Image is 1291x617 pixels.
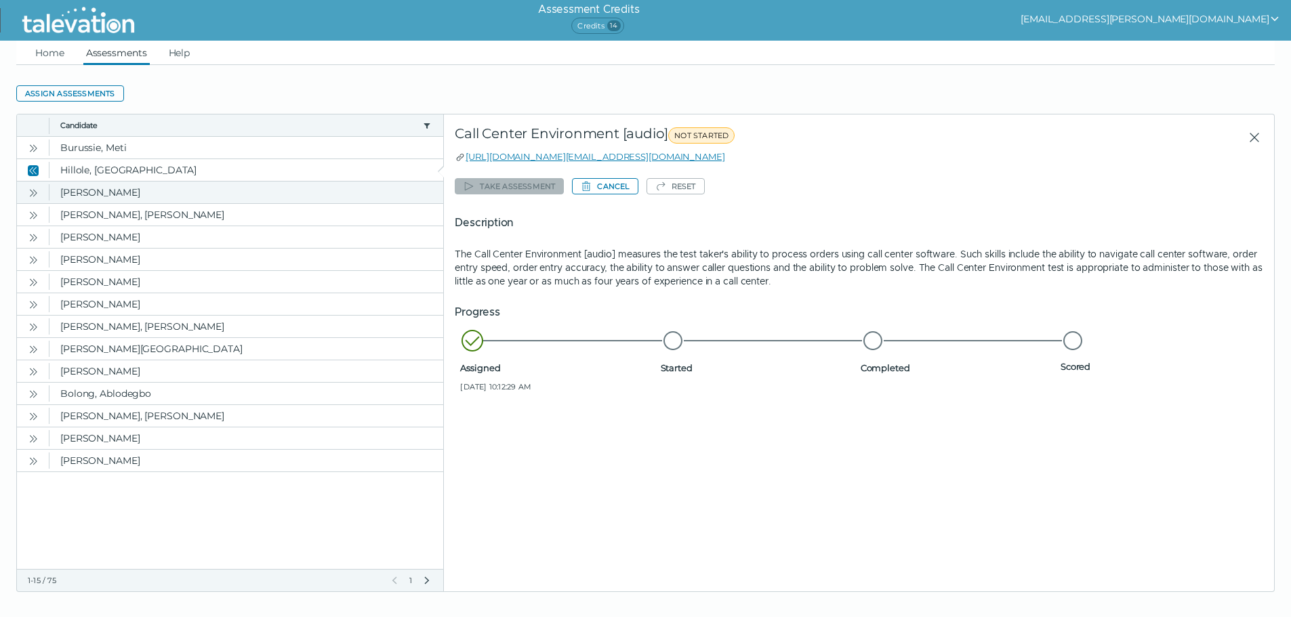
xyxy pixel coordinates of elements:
button: Cancel [572,178,638,194]
clr-dg-cell: [PERSON_NAME] [49,249,443,270]
span: 14 [607,20,621,31]
clr-dg-cell: Hillole, [GEOGRAPHIC_DATA] [49,159,443,181]
button: Open [25,274,41,290]
button: Open [25,452,41,469]
cds-icon: Close [28,165,39,176]
cds-icon: Open [28,299,39,310]
button: Next Page [422,575,432,586]
cds-icon: Open [28,433,39,444]
span: Credits [571,18,623,34]
clr-dg-cell: [PERSON_NAME] [49,427,443,449]
clr-dg-cell: [PERSON_NAME] [49,450,443,471]
cds-icon: Open [28,210,39,221]
cds-icon: Open [28,277,39,288]
span: 1 [408,575,413,586]
button: Close [25,162,41,178]
button: Close [1237,125,1263,150]
cds-icon: Open [28,143,39,154]
cds-icon: Open [28,322,39,333]
button: show user actions [1021,11,1280,27]
a: Assessments [83,41,150,65]
button: Open [25,251,41,268]
clr-dg-cell: [PERSON_NAME], [PERSON_NAME] [49,204,443,226]
button: Open [25,385,41,402]
h5: Progress [455,304,1263,320]
clr-dg-cell: [PERSON_NAME] [49,182,443,203]
button: Open [25,296,41,312]
clr-dg-cell: [PERSON_NAME] [49,271,443,293]
h6: Assessment Credits [538,1,639,18]
cds-icon: Open [28,389,39,400]
button: Take assessment [455,178,564,194]
img: Talevation_Logo_Transparent_white.png [16,3,140,37]
button: Assign assessments [16,85,124,102]
cds-icon: Open [28,456,39,467]
button: Open [25,318,41,335]
clr-dg-cell: [PERSON_NAME], [PERSON_NAME] [49,316,443,337]
cds-icon: Open [28,232,39,243]
button: Open [25,140,41,156]
span: Started [661,362,855,373]
clr-dg-cell: [PERSON_NAME][GEOGRAPHIC_DATA] [49,338,443,360]
h5: Description [455,215,1263,231]
span: Assigned [460,362,655,373]
clr-dg-cell: [PERSON_NAME], [PERSON_NAME] [49,405,443,427]
button: Open [25,408,41,424]
cds-icon: Open [28,188,39,198]
button: candidate filter [422,120,432,131]
span: Scored [1061,361,1255,372]
clr-dg-cell: Bolong, Ablodegbo [49,383,443,404]
span: NOT STARTED [668,127,735,144]
button: Open [25,207,41,223]
div: Call Center Environment [audio] [455,125,989,150]
clr-dg-cell: Burussie, Meti [49,137,443,158]
button: Open [25,341,41,357]
span: [DATE] 10:12:29 AM [460,381,655,392]
button: Open [25,229,41,245]
cds-icon: Open [28,411,39,422]
button: Open [25,363,41,379]
a: [URL][DOMAIN_NAME][EMAIL_ADDRESS][DOMAIN_NAME] [466,151,724,162]
cds-icon: Open [28,255,39,265]
button: Candidate [60,120,417,131]
button: Open [25,430,41,446]
a: Help [166,41,193,65]
button: Reset [647,178,705,194]
button: Open [25,184,41,200]
a: Home [33,41,67,65]
button: Previous Page [389,575,400,586]
clr-dg-cell: [PERSON_NAME] [49,360,443,382]
div: 1-15 / 75 [28,575,381,586]
clr-dg-cell: [PERSON_NAME] [49,293,443,315]
cds-icon: Open [28,366,39,377]
cds-icon: Open [28,344,39,355]
clr-dg-cell: [PERSON_NAME] [49,226,443,248]
p: The Call Center Environment [audio] measures the test taker's ability to process orders using cal... [455,247,1263,288]
span: Completed [861,362,1055,373]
